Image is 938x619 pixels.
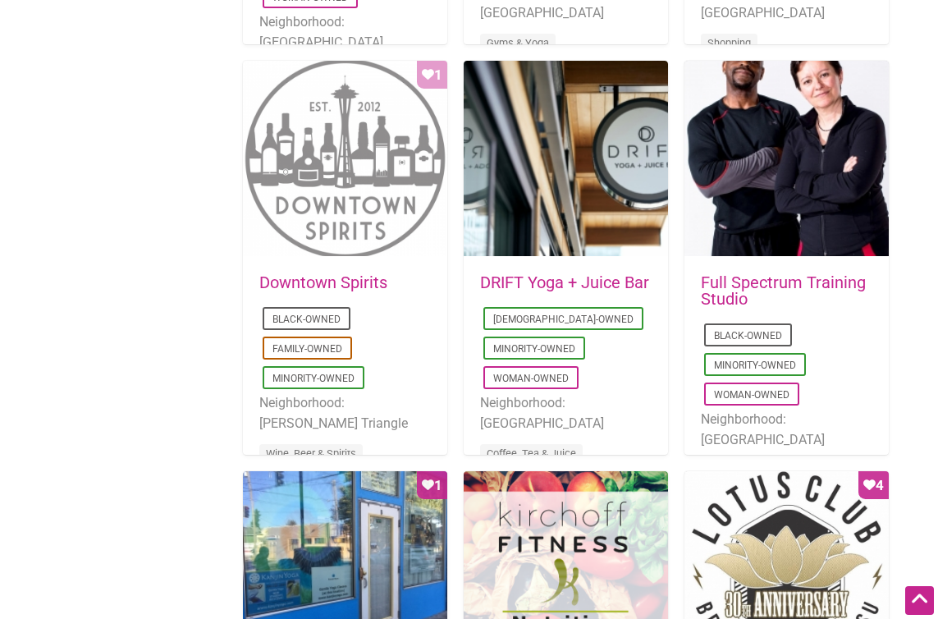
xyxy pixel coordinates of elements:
[905,586,934,615] div: Scroll Back to Top
[272,314,341,325] a: Black-Owned
[480,273,649,292] a: DRIFT Yoga + Juice Bar
[259,11,431,75] li: Neighborhood: [GEOGRAPHIC_DATA], [GEOGRAPHIC_DATA]
[493,343,575,355] a: Minority-Owned
[259,392,431,434] li: Neighborhood: [PERSON_NAME] Triangle
[259,273,387,292] a: Downtown Spirits
[272,373,355,384] a: Minority-Owned
[701,409,872,451] li: Neighborhood: [GEOGRAPHIC_DATA]
[714,360,796,371] a: Minority-Owned
[701,273,866,309] a: Full Spectrum Training Studio
[493,373,569,384] a: Woman-Owned
[707,37,751,49] a: Shopping
[493,314,634,325] a: [DEMOGRAPHIC_DATA]-Owned
[480,392,652,434] li: Neighborhood: [GEOGRAPHIC_DATA]
[272,343,342,355] a: Family-Owned
[487,37,549,49] a: Gyms & Yoga
[266,447,356,460] a: Wine, Beer & Spirits
[714,330,782,342] a: Black-Owned
[714,389,789,401] a: Woman-Owned
[487,447,576,460] a: Coffee, Tea & Juice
